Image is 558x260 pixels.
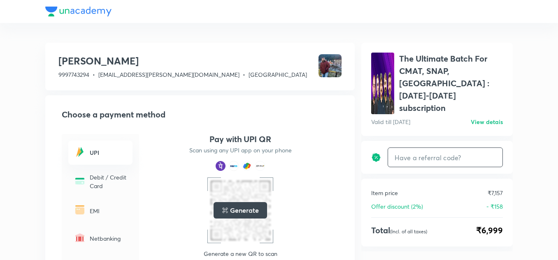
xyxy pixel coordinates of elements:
p: Valid till [DATE] [371,117,410,126]
img: - [73,231,86,244]
h4: Pay with UPI QR [209,134,271,145]
img: avatar [371,53,394,114]
span: [GEOGRAPHIC_DATA] [249,71,307,78]
input: Have a referral code? [388,148,502,167]
p: ₹7,157 [488,189,503,197]
h2: Choose a payment method [62,108,342,121]
p: Netbanking [90,234,128,243]
h6: View detais [471,117,503,126]
img: payment method [242,161,252,171]
p: (Incl. of all taxes) [390,228,427,235]
img: discount [371,152,381,162]
p: Debit / Credit Card [90,173,128,190]
p: Scan using any UPI app on your phone [189,146,292,154]
img: - [73,175,86,188]
p: EMI [90,207,128,215]
p: Generate a new QR to scan [204,250,277,258]
img: - [73,203,86,216]
h4: Total [371,224,427,237]
span: • [243,71,245,78]
p: Offer discount (2%) [371,202,423,211]
span: • [93,71,95,78]
h3: [PERSON_NAME] [58,54,307,67]
span: 9997743294 [58,71,89,78]
h6: UPI [90,148,128,157]
img: payment method [255,161,265,171]
img: payment method [229,161,239,171]
img: - [73,145,86,159]
h5: Generate [230,205,258,215]
img: loading.. [222,207,228,214]
p: Item price [371,189,398,197]
h1: The Ultimate Batch For CMAT, SNAP, [GEOGRAPHIC_DATA] : [DATE]-[DATE] subscription [399,53,503,114]
img: Avatar [319,54,342,77]
span: [EMAIL_ADDRESS][PERSON_NAME][DOMAIN_NAME] [98,71,239,78]
img: payment method [216,161,226,171]
p: - ₹158 [486,202,503,211]
span: ₹6,999 [476,224,503,237]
